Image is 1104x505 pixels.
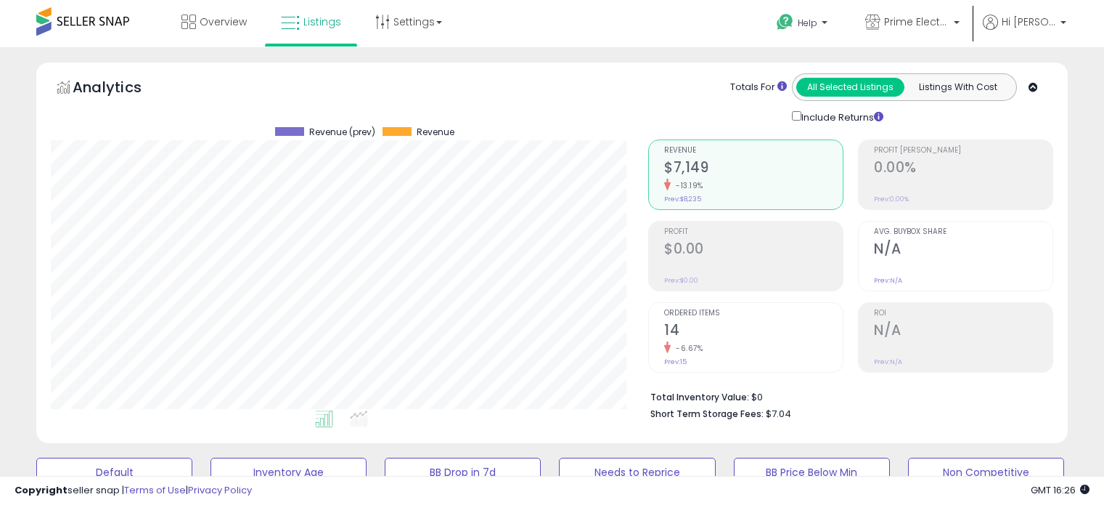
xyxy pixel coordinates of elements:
[781,108,901,125] div: Include Returns
[874,228,1052,236] span: Avg. Buybox Share
[1031,483,1089,497] span: 2025-08-10 16:26 GMT
[664,310,843,318] span: Ordered Items
[664,241,843,260] h2: $0.00
[73,77,170,101] h5: Analytics
[884,15,949,29] span: Prime Electronics [GEOGRAPHIC_DATA]
[730,81,787,94] div: Totals For
[15,484,252,498] div: seller snap | |
[200,15,247,29] span: Overview
[664,147,843,155] span: Revenue
[983,15,1066,47] a: Hi [PERSON_NAME]
[650,408,764,420] b: Short Term Storage Fees:
[874,195,909,203] small: Prev: 0.00%
[664,195,701,203] small: Prev: $8,235
[874,159,1052,179] h2: 0.00%
[766,407,791,421] span: $7.04
[904,78,1012,97] button: Listings With Cost
[664,276,698,285] small: Prev: $0.00
[650,391,749,403] b: Total Inventory Value:
[671,343,703,354] small: -6.67%
[874,322,1052,342] h2: N/A
[664,228,843,236] span: Profit
[664,159,843,179] h2: $7,149
[188,483,252,497] a: Privacy Policy
[798,17,817,29] span: Help
[385,458,541,487] button: BB Drop in 7d
[559,458,715,487] button: Needs to Reprice
[874,310,1052,318] span: ROI
[15,483,68,497] strong: Copyright
[671,180,703,191] small: -13.19%
[303,15,341,29] span: Listings
[36,458,192,487] button: Default
[1002,15,1056,29] span: Hi [PERSON_NAME]
[210,458,367,487] button: Inventory Age
[734,458,890,487] button: BB Price Below Min
[874,241,1052,260] h2: N/A
[309,127,375,137] span: Revenue (prev)
[664,322,843,342] h2: 14
[874,357,902,366] small: Prev: N/A
[796,78,904,97] button: All Selected Listings
[765,2,842,47] a: Help
[874,147,1052,155] span: Profit [PERSON_NAME]
[776,13,794,31] i: Get Help
[908,458,1064,487] button: Non Competitive
[124,483,186,497] a: Terms of Use
[417,127,454,137] span: Revenue
[874,276,902,285] small: Prev: N/A
[664,357,687,366] small: Prev: 15
[650,387,1042,405] li: $0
